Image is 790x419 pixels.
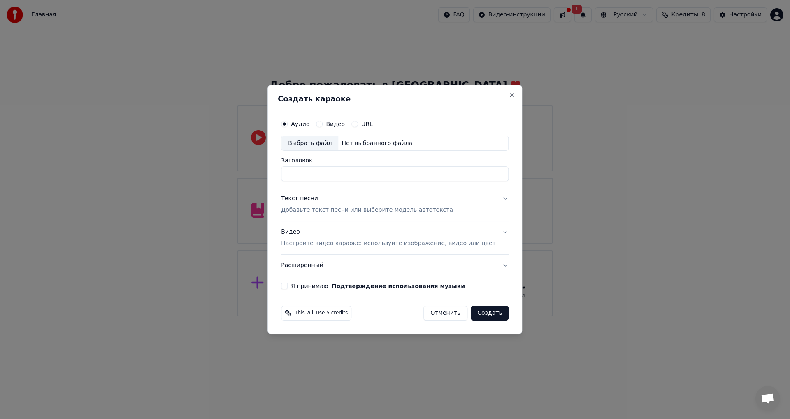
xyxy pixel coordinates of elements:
[291,283,465,289] label: Я принимаю
[281,188,509,221] button: Текст песниДобавьте текст песни или выберите модель автотекста
[281,195,318,203] div: Текст песни
[471,306,509,321] button: Создать
[281,206,453,215] p: Добавьте текст песни или выберите модель автотекста
[291,121,309,127] label: Аудио
[326,121,345,127] label: Видео
[332,283,465,289] button: Я принимаю
[361,121,373,127] label: URL
[423,306,467,321] button: Отменить
[281,239,495,248] p: Настройте видео караоке: используйте изображение, видео или цвет
[278,95,512,103] h2: Создать караоке
[281,222,509,255] button: ВидеоНастройте видео караоке: используйте изображение, видео или цвет
[338,139,416,147] div: Нет выбранного файла
[295,310,348,316] span: This will use 5 credits
[281,228,495,248] div: Видео
[281,136,338,151] div: Выбрать файл
[281,158,509,164] label: Заголовок
[281,255,509,276] button: Расширенный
